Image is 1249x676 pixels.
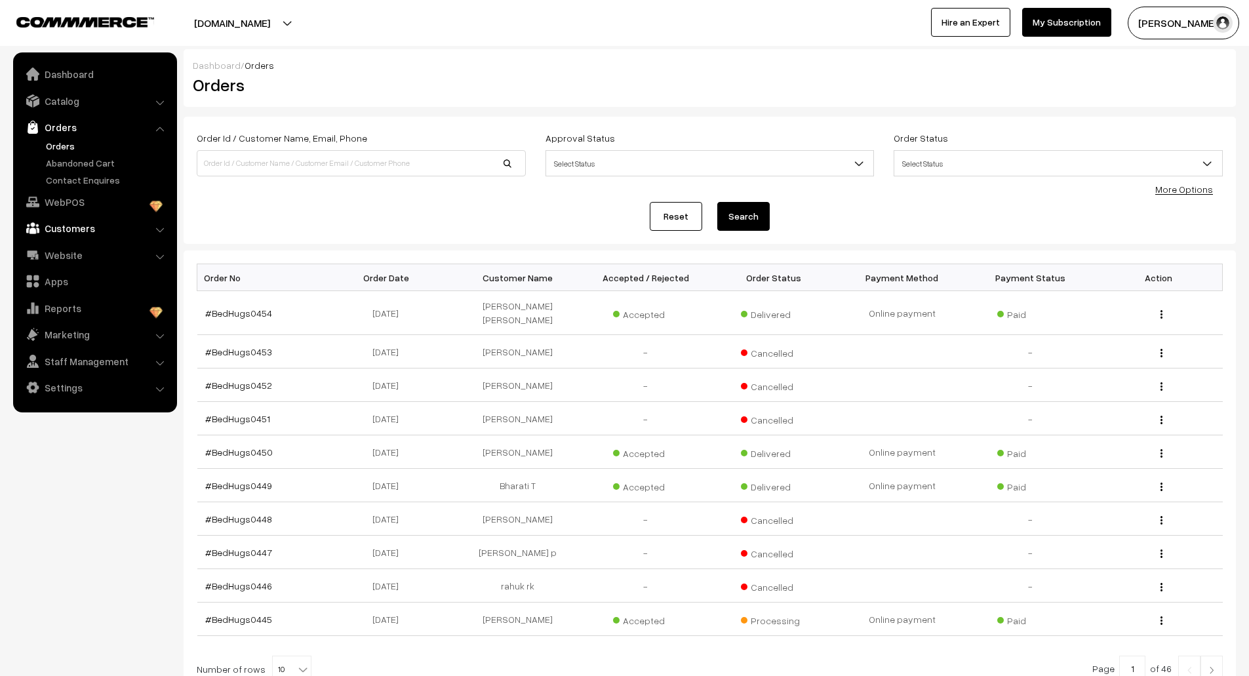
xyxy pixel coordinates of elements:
[1160,416,1162,424] img: Menu
[1160,516,1162,525] img: Menu
[454,291,582,335] td: [PERSON_NAME] [PERSON_NAME]
[197,264,326,291] th: Order No
[16,13,131,29] a: COMMMERCE
[325,569,454,603] td: [DATE]
[545,150,875,176] span: Select Status
[454,264,582,291] th: Customer Name
[741,477,806,494] span: Delivered
[1160,583,1162,591] img: Menu
[838,291,966,335] td: Online payment
[1150,663,1172,674] span: of 46
[1213,13,1233,33] img: user
[16,296,172,320] a: Reports
[193,75,525,95] h2: Orders
[741,410,806,427] span: Cancelled
[193,58,1227,72] div: /
[148,7,316,39] button: [DOMAIN_NAME]
[741,443,806,460] span: Delivered
[741,304,806,321] span: Delivered
[966,264,1095,291] th: Payment Status
[454,603,582,636] td: [PERSON_NAME]
[546,152,874,175] span: Select Status
[205,513,272,525] a: #BedHugs0448
[454,469,582,502] td: Bharati T
[741,376,806,393] span: Cancelled
[43,173,172,187] a: Contact Enquires
[16,323,172,346] a: Marketing
[838,435,966,469] td: Online payment
[582,402,710,435] td: -
[1128,7,1239,39] button: [PERSON_NAME]…
[997,304,1063,321] span: Paid
[582,502,710,536] td: -
[894,131,948,145] label: Order Status
[454,402,582,435] td: [PERSON_NAME]
[966,502,1095,536] td: -
[197,662,266,676] span: Number of rows
[43,139,172,153] a: Orders
[613,477,679,494] span: Accepted
[454,502,582,536] td: [PERSON_NAME]
[997,610,1063,627] span: Paid
[1183,666,1195,674] img: Left
[16,269,172,293] a: Apps
[16,190,172,214] a: WebPOS
[650,202,702,231] a: Reset
[205,346,272,357] a: #BedHugs0453
[613,443,679,460] span: Accepted
[1094,264,1223,291] th: Action
[1160,349,1162,357] img: Menu
[710,264,839,291] th: Order Status
[325,402,454,435] td: [DATE]
[16,115,172,139] a: Orders
[454,536,582,569] td: [PERSON_NAME] p
[205,380,272,391] a: #BedHugs0452
[205,413,270,424] a: #BedHugs0451
[454,335,582,368] td: [PERSON_NAME]
[1160,382,1162,391] img: Menu
[205,614,272,625] a: #BedHugs0445
[325,502,454,536] td: [DATE]
[997,443,1063,460] span: Paid
[1022,8,1111,37] a: My Subscription
[197,150,526,176] input: Order Id / Customer Name / Customer Email / Customer Phone
[741,544,806,561] span: Cancelled
[16,89,172,113] a: Catalog
[997,477,1063,494] span: Paid
[205,480,272,491] a: #BedHugs0449
[325,335,454,368] td: [DATE]
[582,335,710,368] td: -
[325,469,454,502] td: [DATE]
[1206,666,1218,674] img: Right
[1160,616,1162,625] img: Menu
[1160,449,1162,458] img: Menu
[454,368,582,402] td: [PERSON_NAME]
[1160,310,1162,319] img: Menu
[838,264,966,291] th: Payment Method
[205,547,272,558] a: #BedHugs0447
[1092,663,1115,674] span: Page
[582,536,710,569] td: -
[454,435,582,469] td: [PERSON_NAME]
[16,376,172,399] a: Settings
[582,368,710,402] td: -
[197,131,367,145] label: Order Id / Customer Name, Email, Phone
[894,152,1222,175] span: Select Status
[205,580,272,591] a: #BedHugs0446
[613,304,679,321] span: Accepted
[325,603,454,636] td: [DATE]
[205,447,273,458] a: #BedHugs0450
[582,264,710,291] th: Accepted / Rejected
[582,569,710,603] td: -
[245,60,274,71] span: Orders
[325,291,454,335] td: [DATE]
[966,536,1095,569] td: -
[545,131,615,145] label: Approval Status
[193,60,241,71] a: Dashboard
[325,536,454,569] td: [DATE]
[325,264,454,291] th: Order Date
[16,216,172,240] a: Customers
[454,569,582,603] td: rahuk rk
[325,368,454,402] td: [DATE]
[717,202,770,231] button: Search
